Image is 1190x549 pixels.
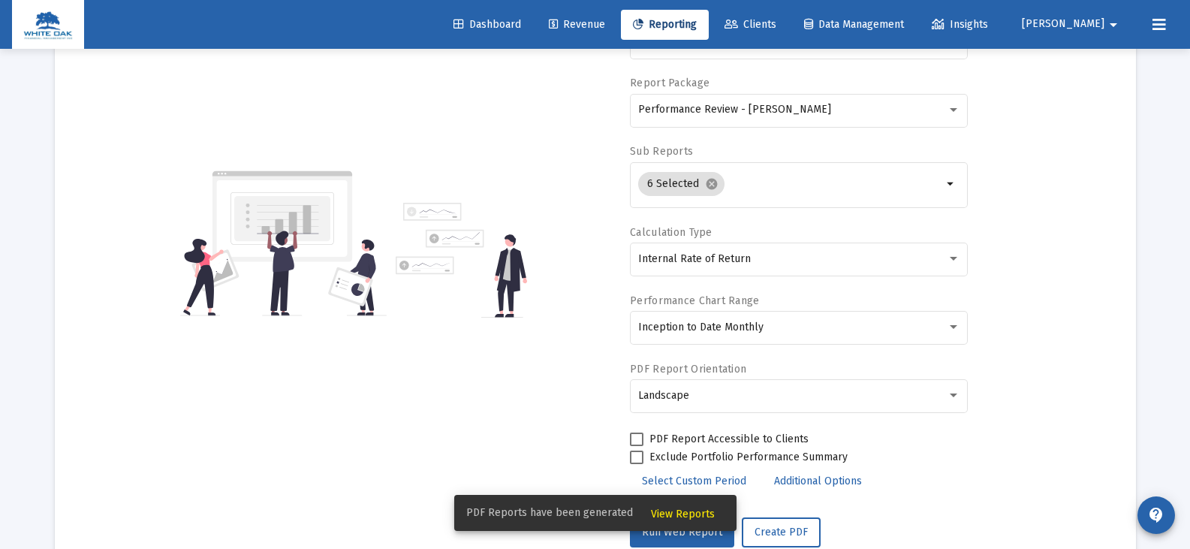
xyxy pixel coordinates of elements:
mat-icon: contact_support [1147,506,1165,524]
a: Data Management [792,10,916,40]
label: Sub Reports [630,145,693,158]
label: Report Package [630,77,709,89]
label: Calculation Type [630,226,712,239]
span: Revenue [549,18,605,31]
span: Performance Review - [PERSON_NAME] [638,103,831,116]
label: PDF Report Orientation [630,363,746,376]
span: Inception to Date Monthly [638,321,764,333]
button: [PERSON_NAME] [1004,9,1140,39]
mat-icon: cancel [705,177,719,191]
span: [PERSON_NAME] [1022,18,1104,31]
span: Data Management [804,18,904,31]
label: Performance Chart Range [630,294,759,307]
span: Landscape [638,389,689,402]
a: Clients [712,10,788,40]
img: Dashboard [23,10,73,40]
mat-chip-list: Selection [638,169,942,199]
span: Clients [725,18,776,31]
a: Revenue [537,10,617,40]
span: Dashboard [453,18,521,31]
span: Create PDF [755,526,808,538]
img: reporting-alt [396,203,527,318]
button: Create PDF [742,517,821,547]
span: Exclude Portfolio Performance Summary [649,448,848,466]
button: View Reports [639,499,727,526]
a: Insights [920,10,1000,40]
span: Internal Rate of Return [638,252,751,265]
mat-icon: arrow_drop_down [942,175,960,193]
span: PDF Report Accessible to Clients [649,430,809,448]
span: View Reports [651,508,715,520]
a: Dashboard [441,10,533,40]
mat-chip: 6 Selected [638,172,725,196]
span: PDF Reports have been generated [466,505,633,520]
img: reporting [180,169,387,318]
span: Insights [932,18,988,31]
mat-icon: arrow_drop_down [1104,10,1122,40]
a: Reporting [621,10,709,40]
span: Reporting [633,18,697,31]
span: Additional Options [774,475,862,487]
span: Select Custom Period [642,475,746,487]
